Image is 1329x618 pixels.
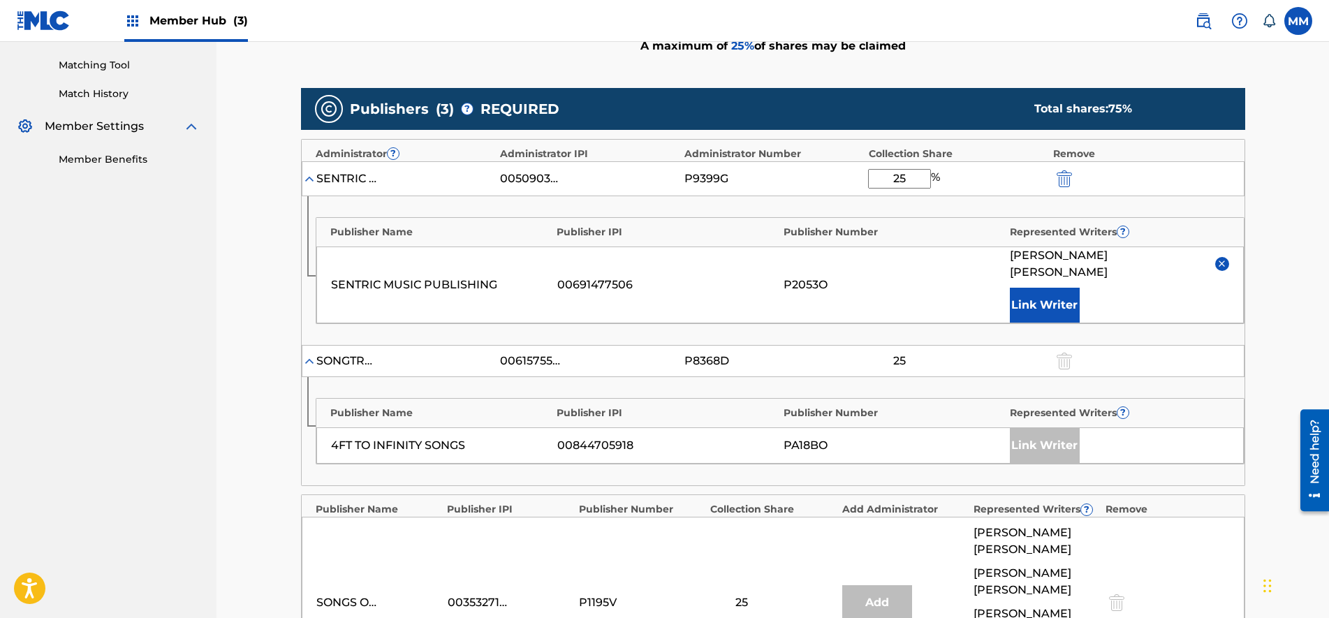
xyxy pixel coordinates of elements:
div: Publisher Name [316,502,441,517]
span: ? [1117,226,1129,237]
div: Collection Share [710,502,835,517]
span: [PERSON_NAME] [PERSON_NAME] [1010,247,1205,281]
div: Administrator Number [684,147,862,161]
div: Help [1226,7,1254,35]
div: 00691477506 [557,277,777,293]
span: ? [462,103,473,115]
div: Add Administrator [842,502,967,517]
img: help [1231,13,1248,29]
div: SENTRIC MUSIC PUBLISHING [331,277,550,293]
div: Publisher Number [784,225,1004,240]
div: Publisher IPI [557,225,777,240]
div: User Menu [1284,7,1312,35]
div: Represented Writers [1010,225,1230,240]
img: remove-from-list-button [1217,258,1227,269]
button: Link Writer [1010,288,1080,323]
div: Notifications [1262,14,1276,28]
img: search [1195,13,1212,29]
img: expand-cell-toggle [302,354,316,368]
span: ? [1081,504,1092,515]
span: (3) [233,14,248,27]
span: ? [1117,407,1129,418]
img: expand [183,118,200,135]
div: A maximum of of shares may be claimed [301,10,1245,81]
div: Publisher IPI [447,502,572,517]
iframe: Chat Widget [1259,551,1329,618]
img: publishers [321,101,337,117]
div: Publisher Number [784,406,1004,420]
div: Administrator IPI [500,147,677,161]
a: Public Search [1189,7,1217,35]
span: REQUIRED [480,98,559,119]
div: Remove [1106,502,1231,517]
a: Match History [59,87,200,101]
span: Member Settings [45,118,144,135]
div: Administrator [316,147,493,161]
div: 00844705918 [557,437,777,454]
img: Top Rightsholders [124,13,141,29]
span: ( 3 ) [436,98,454,119]
span: [PERSON_NAME] [PERSON_NAME] [974,524,1098,558]
div: Represented Writers [974,502,1099,517]
iframe: Resource Center [1290,404,1329,517]
div: Remove [1053,147,1231,161]
span: 25 % [731,39,754,52]
span: [PERSON_NAME] [PERSON_NAME] [974,565,1098,598]
img: 12a2ab48e56ec057fbd8.svg [1057,170,1072,187]
div: Publisher Number [579,502,704,517]
span: 75 % [1108,102,1132,115]
a: Matching Tool [59,58,200,73]
div: P2053O [784,277,1003,293]
span: Publishers [350,98,429,119]
img: Member Settings [17,118,34,135]
div: Drag [1263,565,1272,607]
span: % [931,169,943,189]
div: Collection Share [869,147,1046,161]
div: Publisher Name [330,406,550,420]
div: Total shares: [1034,101,1217,117]
img: MLC Logo [17,10,71,31]
a: Member Benefits [59,152,200,167]
div: Publisher Name [330,225,550,240]
span: Member Hub [149,13,248,29]
div: PA18BO [784,437,1003,454]
div: Represented Writers [1010,406,1230,420]
div: Publisher IPI [557,406,777,420]
div: 4FT TO INFINITY SONGS [331,437,550,454]
span: ? [388,148,399,159]
img: expand-cell-toggle [302,172,316,186]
